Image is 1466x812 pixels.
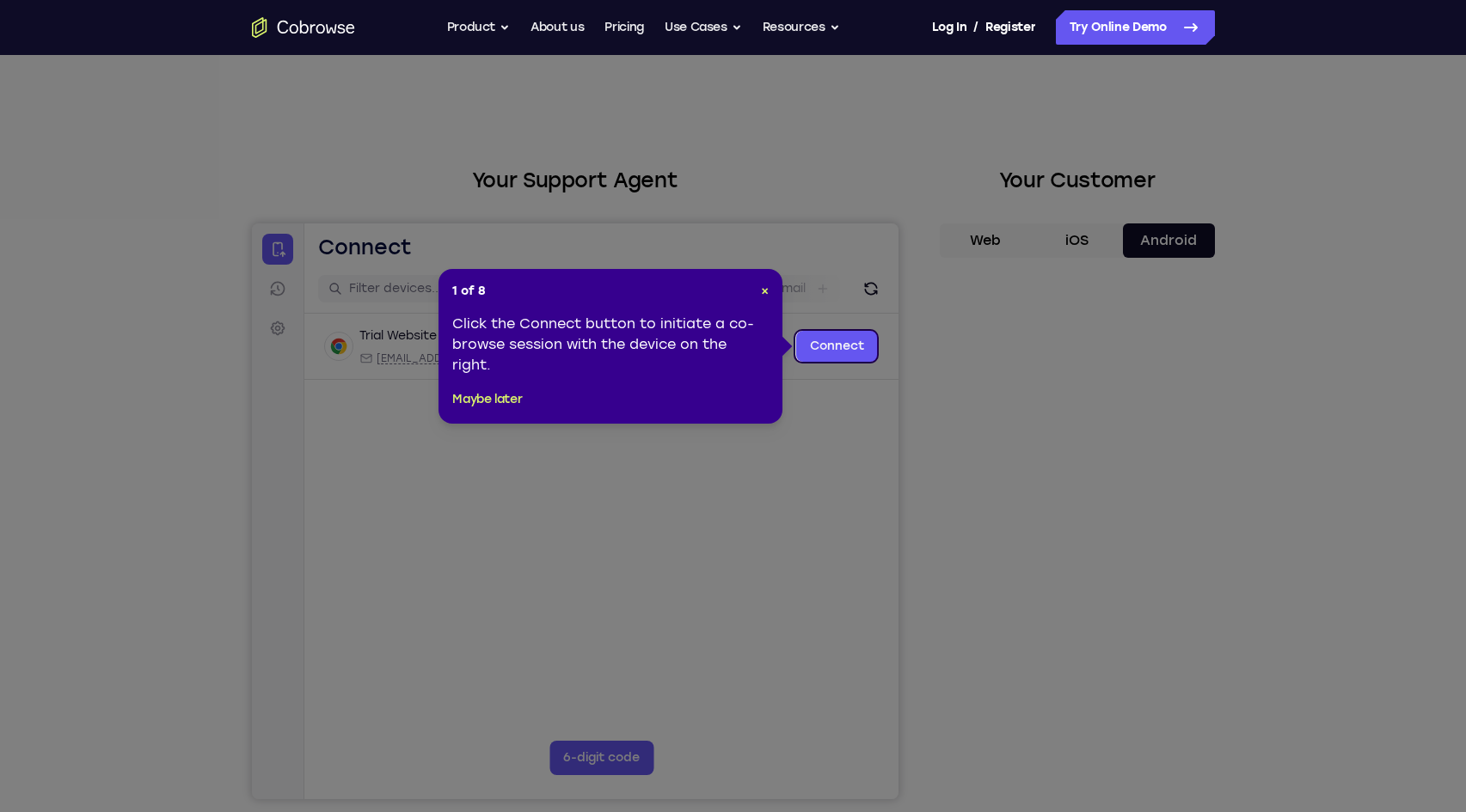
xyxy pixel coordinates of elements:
label: demo_id [341,57,396,74]
button: 6-digit code [297,517,402,552]
button: Product [447,10,511,45]
span: Cobrowse demo [337,128,426,142]
span: +11 more [436,128,481,142]
a: Register [985,10,1035,45]
input: Filter devices... [97,57,314,74]
h1: Connect [66,10,160,38]
a: Settings [10,89,41,120]
div: Open device details [52,90,647,156]
a: Log In [932,10,966,45]
a: Connect [544,107,626,138]
button: Resources [763,10,840,45]
span: × [761,284,769,298]
a: Pricing [604,10,644,45]
a: Go to the home page [252,17,355,38]
a: About us [531,10,584,45]
div: Email [107,128,310,142]
div: Click the Connect button to initiate a co-browse session with the device on the right. [452,314,769,375]
button: Close Tour [761,283,769,300]
label: Email [523,57,554,74]
button: Use Cases [665,10,742,45]
button: Maybe later [452,389,522,410]
a: Try Online Demo [1056,10,1215,45]
div: New devices found. [193,111,197,114]
div: App [320,128,426,142]
div: Trial Website [107,104,185,121]
span: / [973,17,978,38]
span: web@example.com [125,128,310,142]
div: Online [192,106,236,119]
span: 1 of 8 [452,283,486,300]
button: Refresh [605,52,633,79]
a: Connect [10,10,41,41]
a: Sessions [10,50,41,81]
